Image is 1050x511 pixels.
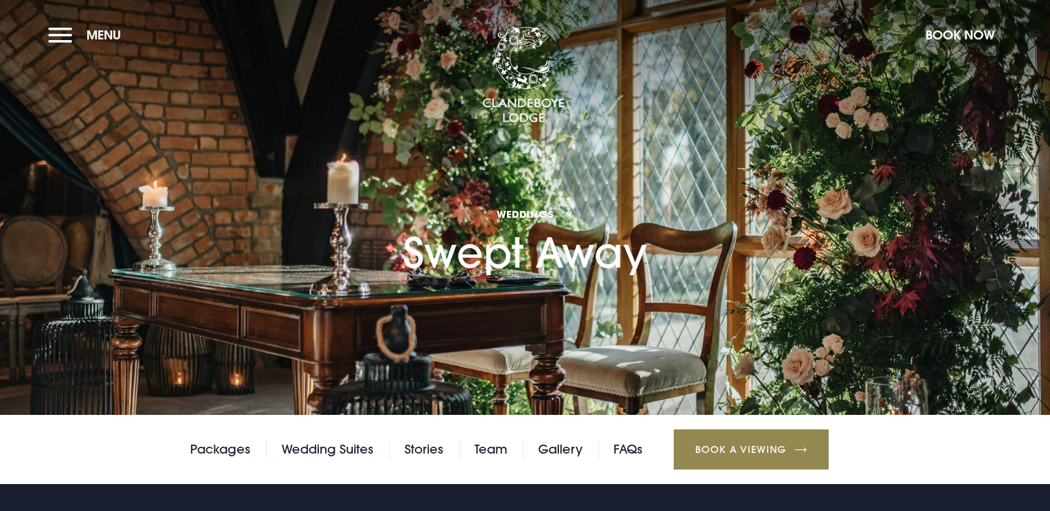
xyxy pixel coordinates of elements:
a: Team [475,439,507,460]
a: Book a Viewing [674,429,829,470]
a: Wedding Suites [282,439,374,460]
a: Gallery [538,439,582,460]
button: Book Now [919,20,1002,50]
a: Stories [405,439,443,460]
img: Clandeboye Lodge [482,27,565,124]
button: Menu [48,20,128,50]
span: Weddings [403,207,647,221]
h1: Swept Away [403,145,647,278]
a: FAQs [614,439,643,460]
a: Packages [190,439,250,460]
span: Menu [86,27,121,43]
